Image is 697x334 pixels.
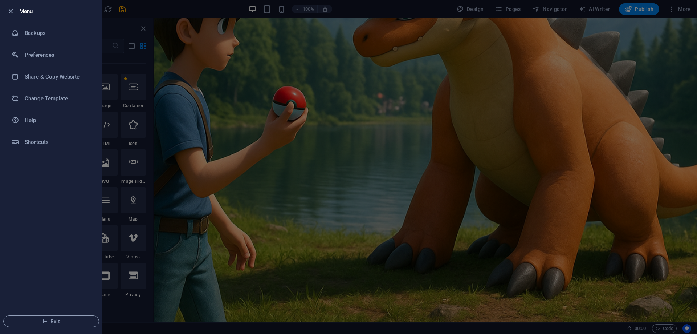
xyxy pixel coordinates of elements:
button: Exit [3,315,99,327]
h6: Change Template [25,94,92,103]
h6: Preferences [25,51,92,59]
h6: Share & Copy Website [25,72,92,81]
span: Exit [9,318,93,324]
a: Help [0,109,102,131]
h6: Shortcuts [25,138,92,146]
h6: Backups [25,29,92,37]
h6: Menu [19,7,96,16]
h6: Help [25,116,92,125]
